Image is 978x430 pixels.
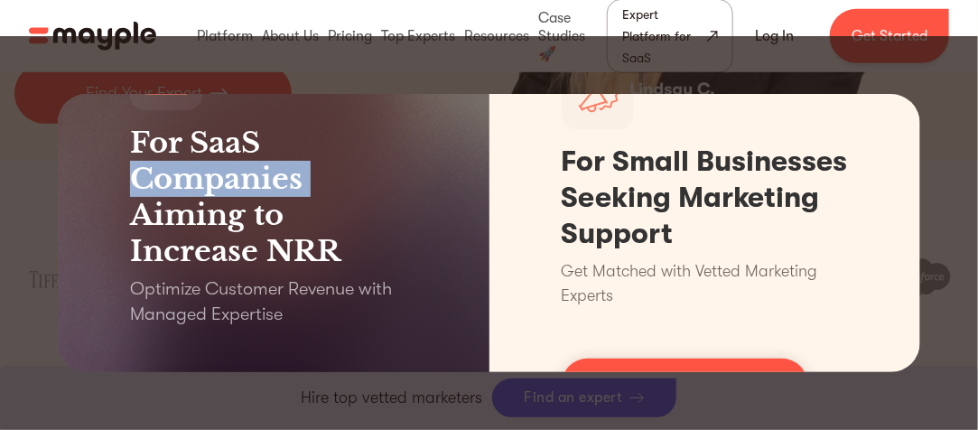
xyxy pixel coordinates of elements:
[562,259,849,308] p: Get Matched with Vetted Marketing Experts
[257,7,323,65] div: About Us
[562,359,808,411] a: Find your expert
[323,7,377,65] div: Pricing
[29,19,156,53] a: home
[130,125,417,269] h3: For SaaS Companies Aiming to Increase NRR
[622,4,703,69] div: Expert Platform for SaaS
[29,19,156,53] img: Mayple logo
[130,276,417,327] p: Optimize Customer Revenue with Managed Expertise
[562,144,849,252] h1: For Small Businesses Seeking Marketing Support
[733,14,815,58] a: Log In
[377,7,460,65] div: Top Experts
[192,7,257,65] div: Platform
[460,7,534,65] div: Resources
[830,9,949,63] a: Get Started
